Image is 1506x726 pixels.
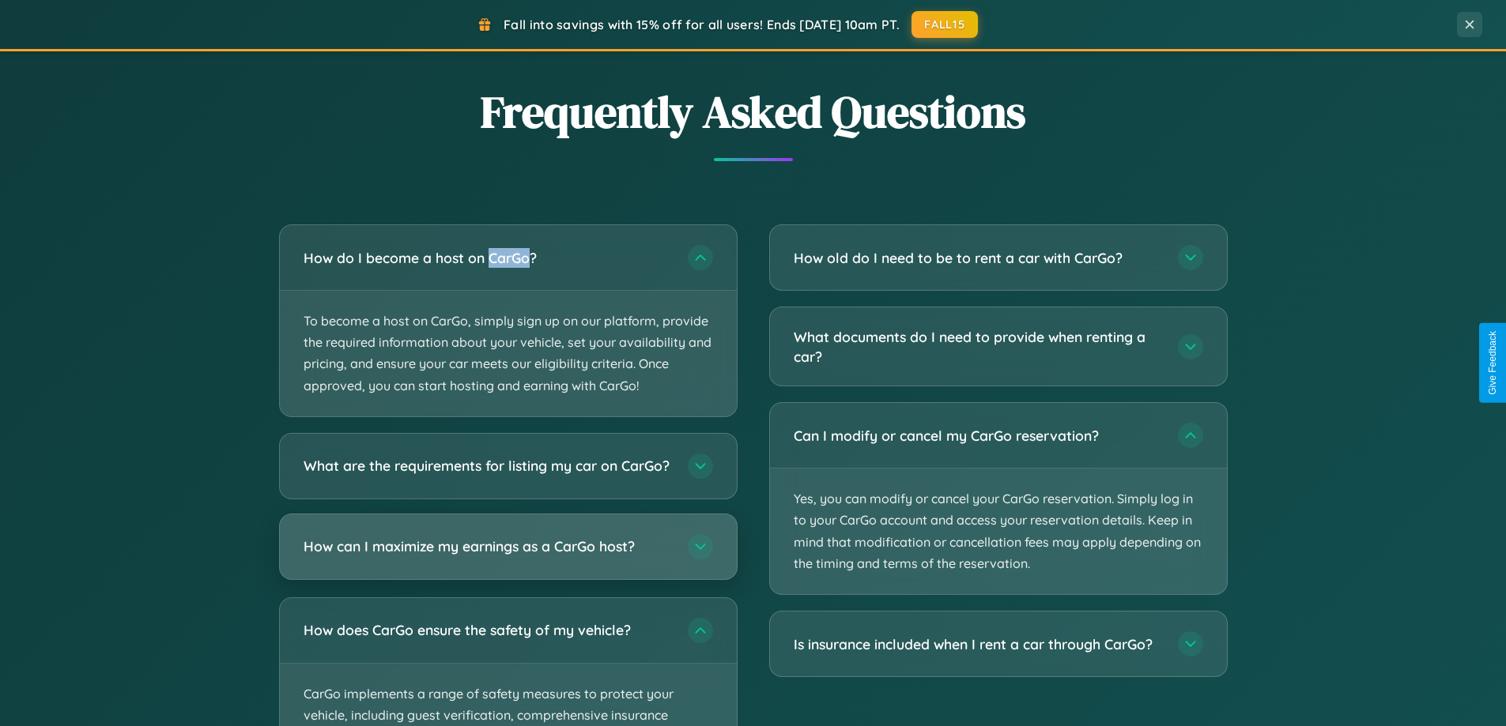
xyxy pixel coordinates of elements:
h3: What are the requirements for listing my car on CarGo? [304,456,672,476]
h3: Is insurance included when I rent a car through CarGo? [794,634,1162,654]
h3: How do I become a host on CarGo? [304,248,672,268]
span: Fall into savings with 15% off for all users! Ends [DATE] 10am PT. [504,17,900,32]
button: FALL15 [912,11,978,38]
p: To become a host on CarGo, simply sign up on our platform, provide the required information about... [280,291,737,416]
h3: How can I maximize my earnings as a CarGo host? [304,536,672,556]
div: Give Feedback [1487,331,1498,395]
h3: What documents do I need to provide when renting a car? [794,327,1162,366]
p: Yes, you can modify or cancel your CarGo reservation. Simply log in to your CarGo account and acc... [770,468,1227,594]
h2: Frequently Asked Questions [279,81,1228,142]
h3: How does CarGo ensure the safety of my vehicle? [304,620,672,640]
h3: Can I modify or cancel my CarGo reservation? [794,426,1162,446]
h3: How old do I need to be to rent a car with CarGo? [794,248,1162,268]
